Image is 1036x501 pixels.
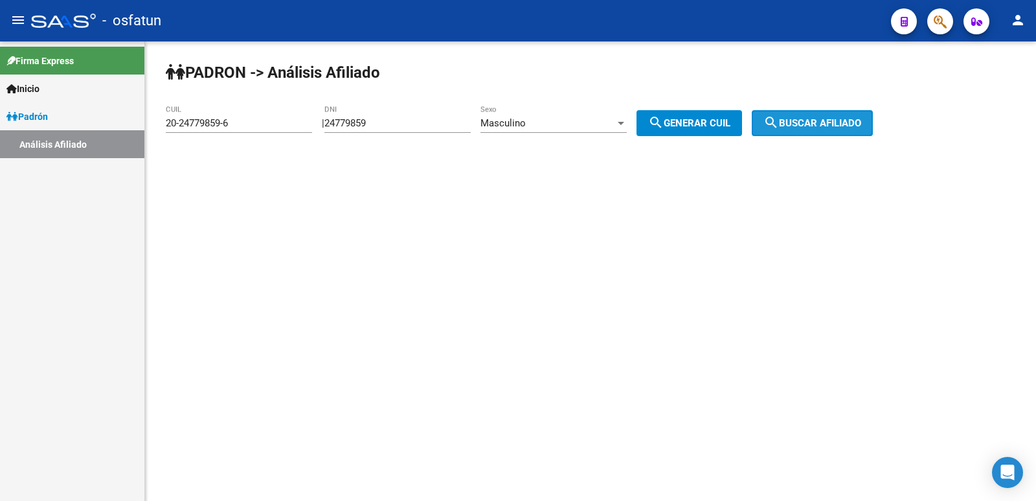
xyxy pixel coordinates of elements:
div: | [322,117,752,129]
button: Buscar afiliado [752,110,873,136]
span: Padrón [6,110,48,124]
span: Inicio [6,82,39,96]
mat-icon: search [763,115,779,130]
mat-icon: person [1010,12,1026,28]
span: Buscar afiliado [763,117,861,129]
mat-icon: menu [10,12,26,28]
span: Generar CUIL [648,117,730,129]
span: Masculino [480,117,526,129]
div: Open Intercom Messenger [992,457,1023,488]
strong: PADRON -> Análisis Afiliado [166,64,380,82]
span: - osfatun [102,6,161,35]
button: Generar CUIL [636,110,742,136]
span: Firma Express [6,54,74,68]
mat-icon: search [648,115,664,130]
